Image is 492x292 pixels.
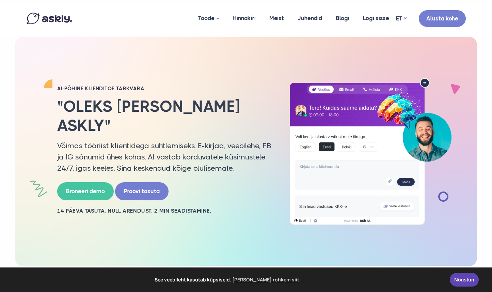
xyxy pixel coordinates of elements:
h2: "Oleks [PERSON_NAME] Askly" [57,97,272,135]
h2: 14 PÄEVA TASUTA. NULL ARENDUST. 2 MIN SEADISTAMINE. [57,207,272,215]
a: Nõustun [450,273,479,287]
a: learn more about cookies [231,275,300,285]
a: Blogi [329,2,356,35]
a: Toode [191,2,226,35]
a: Alusta kohe [419,10,466,27]
img: Askly [27,13,72,24]
a: Broneeri demo [57,182,114,200]
h2: AI-PÕHINE KLIENDITOE TARKVARA [57,85,272,92]
p: Võimas tööriist klientidega suhtlemiseks. E-kirjad, veebilehe, FB ja IG sõnumid ühes kohas. AI va... [57,140,272,174]
a: Proovi tasuta [115,182,169,200]
a: Logi sisse [356,2,396,35]
a: ET [396,14,407,24]
a: Juhendid [291,2,329,35]
img: AI multilingual chat [282,78,459,225]
a: Meist [263,2,291,35]
span: See veebileht kasutab küpsiseid. [10,275,445,285]
a: Hinnakiri [226,2,263,35]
